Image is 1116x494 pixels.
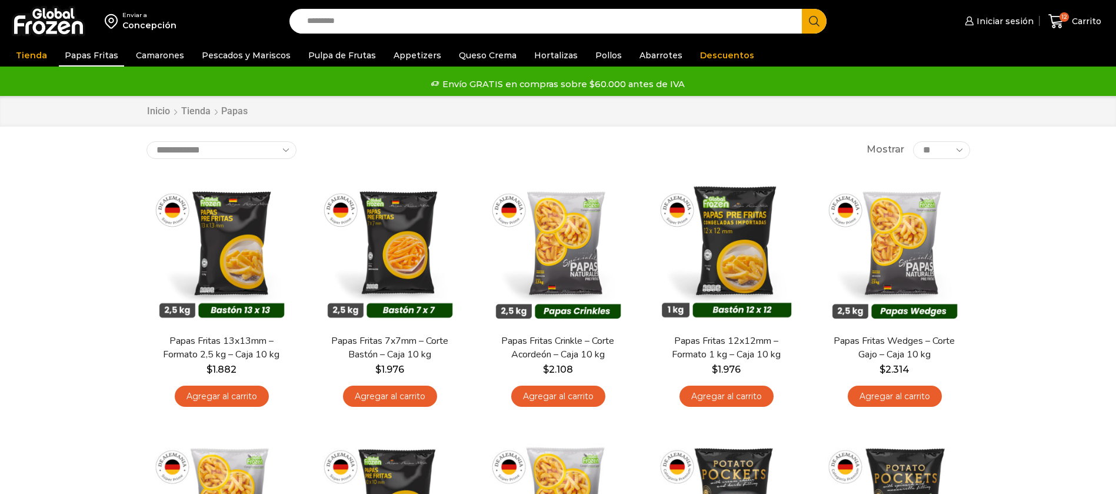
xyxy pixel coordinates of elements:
[343,386,437,407] a: Agregar al carrito: “Papas Fritas 7x7mm - Corte Bastón - Caja 10 kg”
[146,141,297,159] select: Pedido de la tienda
[130,44,190,67] a: Camarones
[867,143,904,157] span: Mostrar
[827,334,962,362] a: Papas Fritas Wedges – Corte Gajo – Caja 10 kg
[375,364,404,375] bdi: 1.976
[122,19,176,31] div: Concepción
[122,11,176,19] div: Enviar a
[543,364,573,375] bdi: 2.108
[388,44,447,67] a: Appetizers
[658,334,794,362] a: Papas Fritas 12x12mm – Formato 1 kg – Caja 10 kg
[302,44,382,67] a: Pulpa de Frutas
[105,11,122,31] img: address-field-icon.svg
[10,44,53,67] a: Tienda
[490,334,625,362] a: Papas Fritas Crinkle – Corte Acordeón – Caja 10 kg
[175,386,269,407] a: Agregar al carrito: “Papas Fritas 13x13mm - Formato 2,5 kg - Caja 10 kg”
[146,105,248,118] nav: Breadcrumb
[154,334,289,362] a: Papas Fritas 13x13mm – Formato 2,5 kg – Caja 10 kg
[848,386,942,407] a: Agregar al carrito: “Papas Fritas Wedges – Corte Gajo - Caja 10 kg”
[962,9,1034,33] a: Iniciar sesión
[221,105,248,117] h1: Papas
[679,386,774,407] a: Agregar al carrito: “Papas Fritas 12x12mm - Formato 1 kg - Caja 10 kg”
[712,364,741,375] bdi: 1.976
[206,364,212,375] span: $
[181,105,211,118] a: Tienda
[880,364,885,375] span: $
[694,44,760,67] a: Descuentos
[322,334,457,362] a: Papas Fritas 7x7mm – Corte Bastón – Caja 10 kg
[146,105,171,118] a: Inicio
[59,44,124,67] a: Papas Fritas
[1060,12,1069,22] span: 12
[880,364,910,375] bdi: 2.314
[375,364,381,375] span: $
[528,44,584,67] a: Hortalizas
[1045,8,1104,35] a: 12 Carrito
[974,15,1034,27] span: Iniciar sesión
[802,9,827,34] button: Search button
[712,364,718,375] span: $
[206,364,236,375] bdi: 1.882
[196,44,297,67] a: Pescados y Mariscos
[1069,15,1101,27] span: Carrito
[589,44,628,67] a: Pollos
[543,364,549,375] span: $
[453,44,522,67] a: Queso Crema
[634,44,688,67] a: Abarrotes
[511,386,605,407] a: Agregar al carrito: “Papas Fritas Crinkle - Corte Acordeón - Caja 10 kg”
